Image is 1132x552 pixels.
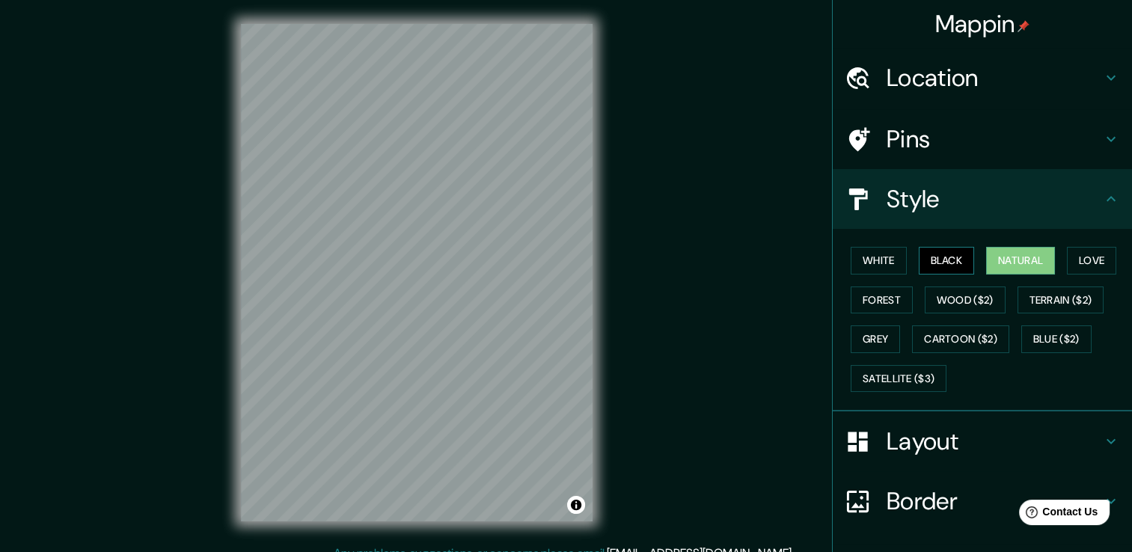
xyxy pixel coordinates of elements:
div: Pins [833,109,1132,169]
div: Style [833,169,1132,229]
button: Forest [851,286,913,314]
button: Terrain ($2) [1018,286,1104,314]
h4: Location [887,63,1102,93]
h4: Layout [887,426,1102,456]
iframe: Help widget launcher [999,494,1116,536]
h4: Mappin [935,9,1030,39]
div: Layout [833,411,1132,471]
h4: Border [887,486,1102,516]
button: Love [1067,247,1116,275]
button: Grey [851,325,900,353]
button: Blue ($2) [1021,325,1092,353]
button: White [851,247,907,275]
button: Cartoon ($2) [912,325,1009,353]
button: Wood ($2) [925,286,1006,314]
img: pin-icon.png [1018,20,1029,32]
button: Natural [986,247,1055,275]
button: Satellite ($3) [851,365,946,393]
button: Black [919,247,975,275]
canvas: Map [241,24,593,521]
button: Toggle attribution [567,496,585,514]
div: Location [833,48,1132,108]
div: Border [833,471,1132,531]
h4: Pins [887,124,1102,154]
h4: Style [887,184,1102,214]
